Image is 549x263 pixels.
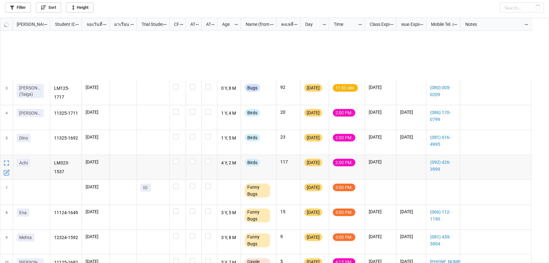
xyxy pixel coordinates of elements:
[333,209,355,216] div: 3:00 PM.
[218,21,234,28] div: Age
[0,18,50,31] div: grid
[400,209,422,215] p: [DATE]
[369,134,392,140] p: [DATE]
[462,21,524,28] div: Notes
[110,21,130,28] div: มาเรียน
[369,233,392,240] p: [DATE]
[143,185,148,191] p: IO
[304,159,322,166] div: [DATE]
[369,84,392,90] p: [DATE]
[54,109,78,118] p: 11325-1711
[245,159,260,166] div: Birds
[54,233,78,242] p: 12324-1592
[6,230,8,254] span: 9
[369,159,392,165] p: [DATE]
[304,84,322,92] div: [DATE]
[221,209,237,217] p: 3 Y, 5 M
[245,209,270,222] div: Funny Bugs
[400,233,422,240] p: [DATE]
[19,234,32,241] p: Mehta
[19,135,28,141] p: Dino
[333,109,355,117] div: 2:00 PM.
[202,21,211,28] div: ATK
[280,209,296,215] p: 15
[19,85,41,97] p: [PERSON_NAME] (Taiga)
[6,205,8,229] span: 8
[54,159,78,176] p: LM323-1537
[6,80,8,105] span: 3
[51,21,75,28] div: Student ID (from [PERSON_NAME] Name)
[242,21,270,28] div: Name (from Class)
[86,84,105,90] p: [DATE]
[86,159,105,165] p: [DATE]
[430,84,456,98] a: (080) 005-0209
[280,233,296,240] p: 9
[397,21,419,28] div: หมด Expired date (from [PERSON_NAME] Name)
[54,84,78,101] p: LM125-1717
[19,110,41,116] p: [PERSON_NAME]
[400,134,422,140] p: [DATE]
[86,184,105,190] p: [DATE]
[245,134,260,141] div: Birds
[36,3,61,13] a: Sort
[86,233,105,240] p: [DATE]
[6,105,8,130] span: 4
[187,21,195,28] div: ATT
[245,233,270,247] div: Funny Bugs
[304,233,322,241] div: [DATE]
[427,21,453,28] div: Mobile Tel. (from Nick Name)
[333,134,355,141] div: 2:00 PM.
[304,109,322,117] div: [DATE]
[304,209,322,216] div: [DATE]
[19,209,27,216] p: Ena
[304,134,322,141] div: [DATE]
[221,109,237,118] p: 1 Y, 4 M
[400,109,422,115] p: [DATE]
[304,184,322,191] div: [DATE]
[430,109,456,123] a: (086) 170-0799
[430,134,456,148] a: (081) 616-4995
[301,21,322,28] div: Day
[280,134,296,140] p: 23
[83,21,103,28] div: จองวันที่
[245,109,260,117] div: Birds
[170,21,179,28] div: CF
[54,134,78,143] p: 11325-1692
[366,21,389,28] div: Class Expiration
[369,209,392,215] p: [DATE]
[86,109,105,115] p: [DATE]
[333,184,355,191] div: 3:00 PM.
[86,134,105,140] p: [DATE]
[245,84,260,92] div: Bugs
[6,130,8,155] span: 5
[13,21,43,28] div: [PERSON_NAME] Name
[430,209,456,222] a: (066) 112-1190
[221,233,237,242] p: 3 Y, 8 M
[369,109,392,115] p: [DATE]
[330,21,358,28] div: Time
[19,160,28,166] p: Achi
[6,180,8,204] span: 7
[5,3,31,13] a: Filter
[66,3,93,13] a: Height
[500,3,544,13] input: Search...
[86,209,105,215] p: [DATE]
[280,84,296,90] p: 92
[245,184,270,197] div: Funny Bugs
[54,209,78,217] p: 11124-1649
[333,233,355,241] div: 3:00 PM.
[430,159,456,173] a: (092) 426-3999
[333,159,355,166] div: 2:00 PM.
[221,134,237,143] p: 1 Y, 5 M
[277,21,294,28] div: คงเหลือ (from Nick Name)
[333,84,358,92] div: 11:00 AM.
[280,109,296,115] p: 20
[221,84,237,93] p: 0 Y, 8 M
[138,21,163,28] div: Trial Student
[221,159,237,168] p: 4 Y, 2 M
[430,233,456,247] a: (081) 439-5904
[280,159,296,165] p: 117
